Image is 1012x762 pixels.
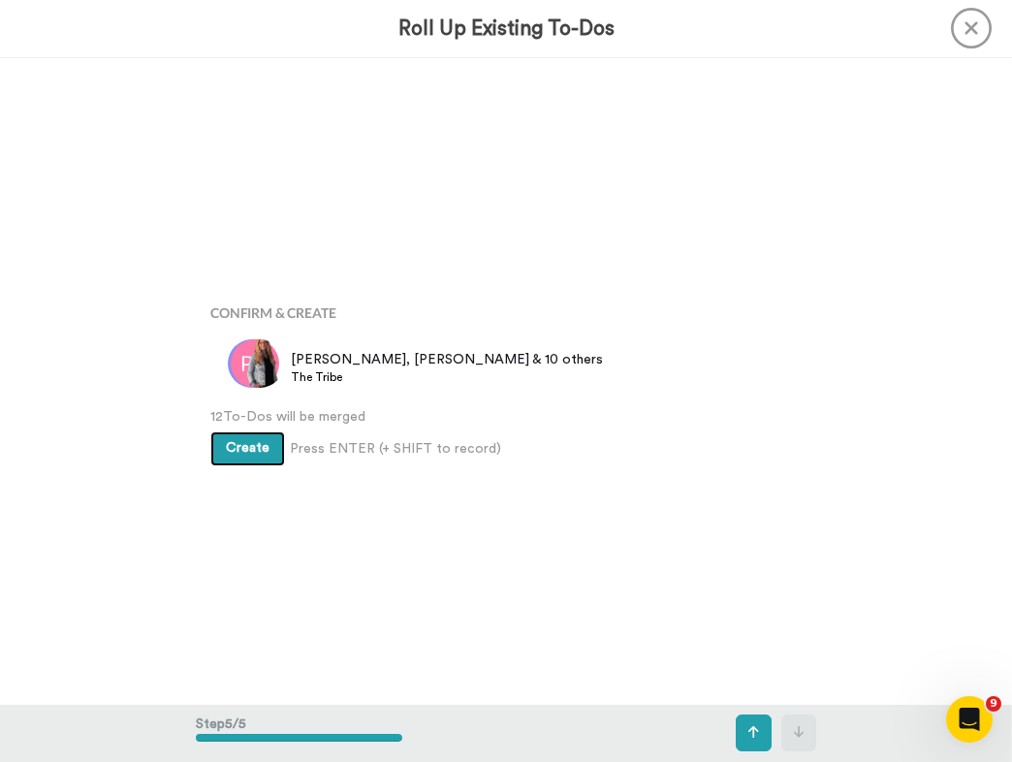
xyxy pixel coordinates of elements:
[236,339,284,388] img: 55247c31-5623-4ed7-b34f-0bf15df38743.png
[291,350,603,369] span: [PERSON_NAME], [PERSON_NAME] & 10 others
[210,407,802,427] span: 12 To-Dos will be merged
[210,305,802,320] h4: Confirm & Create
[986,696,1001,712] span: 9
[398,17,615,40] h3: Roll Up Existing To-Dos
[946,696,993,743] iframe: Intercom live chat
[231,339,279,388] img: ph.png
[226,441,269,455] span: Create
[196,705,402,761] div: Step 5 / 5
[228,339,276,388] img: sw.png
[291,369,603,385] span: The Tribe
[210,431,285,466] button: Create
[290,439,501,459] span: Press ENTER (+ SHIFT to record)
